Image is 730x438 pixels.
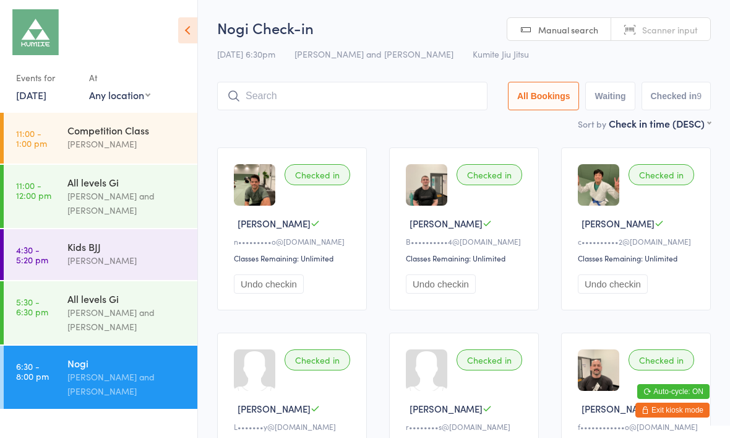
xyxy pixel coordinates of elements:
[234,236,354,247] div: n•••••••••o@[DOMAIN_NAME]
[238,402,311,415] span: [PERSON_NAME]
[578,349,619,391] img: image1744011953.png
[89,88,150,102] div: Any location
[67,175,187,189] div: All levels Gi
[538,24,598,36] span: Manual search
[16,245,48,265] time: 4:30 - 5:20 pm
[67,356,187,370] div: Nogi
[16,68,77,88] div: Events for
[578,236,698,247] div: c••••••••••2@[DOMAIN_NAME]
[67,240,187,253] div: Kids BJJ
[294,48,453,60] span: [PERSON_NAME] and [PERSON_NAME]
[508,82,580,110] button: All Bookings
[457,349,522,370] div: Checked in
[217,17,711,38] h2: Nogi Check-in
[582,217,655,230] span: [PERSON_NAME]
[406,164,447,206] img: image1752135619.png
[642,24,698,36] span: Scanner input
[16,128,47,148] time: 11:00 - 1:00 pm
[629,349,694,370] div: Checked in
[16,361,49,381] time: 6:30 - 8:00 pm
[89,68,150,88] div: At
[234,421,354,432] div: L•••••••y@[DOMAIN_NAME]
[16,88,46,102] a: [DATE]
[234,253,354,263] div: Classes Remaining: Unlimited
[4,165,197,228] a: 11:00 -12:00 pmAll levels Gi[PERSON_NAME] and [PERSON_NAME]
[4,113,197,164] a: 11:00 -1:00 pmCompetition Class[PERSON_NAME]
[16,180,51,200] time: 11:00 - 12:00 pm
[67,137,187,151] div: [PERSON_NAME]
[12,9,59,55] img: Kumite Jiu Jitsu
[285,164,350,185] div: Checked in
[637,384,710,399] button: Auto-cycle: ON
[16,297,48,317] time: 5:30 - 6:30 pm
[457,164,522,185] div: Checked in
[238,217,311,230] span: [PERSON_NAME]
[67,253,187,268] div: [PERSON_NAME]
[285,349,350,370] div: Checked in
[578,253,698,263] div: Classes Remaining: Unlimited
[217,48,275,60] span: [DATE] 6:30pm
[4,229,197,280] a: 4:30 -5:20 pmKids BJJ[PERSON_NAME]
[582,402,655,415] span: [PERSON_NAME]
[67,370,187,398] div: [PERSON_NAME] and [PERSON_NAME]
[406,274,476,294] button: Undo checkin
[410,402,483,415] span: [PERSON_NAME]
[234,164,275,206] img: image1742606381.png
[406,421,526,432] div: r••••••••s@[DOMAIN_NAME]
[697,91,702,101] div: 9
[585,82,635,110] button: Waiting
[578,118,606,130] label: Sort by
[410,217,483,230] span: [PERSON_NAME]
[67,189,187,217] div: [PERSON_NAME] and [PERSON_NAME]
[406,236,526,247] div: B••••••••••4@[DOMAIN_NAME]
[67,123,187,137] div: Competition Class
[629,164,694,185] div: Checked in
[609,116,711,130] div: Check in time (DESC)
[4,346,197,409] a: 6:30 -8:00 pmNogi[PERSON_NAME] and [PERSON_NAME]
[4,281,197,344] a: 5:30 -6:30 pmAll levels Gi[PERSON_NAME] and [PERSON_NAME]
[578,164,619,206] img: image1742369250.png
[578,421,698,432] div: f••••••••••••o@[DOMAIN_NAME]
[406,253,526,263] div: Classes Remaining: Unlimited
[217,82,487,110] input: Search
[642,82,711,110] button: Checked in9
[67,305,187,334] div: [PERSON_NAME] and [PERSON_NAME]
[67,292,187,305] div: All levels Gi
[635,403,710,418] button: Exit kiosk mode
[473,48,529,60] span: Kumite Jiu Jitsu
[578,274,648,294] button: Undo checkin
[234,274,304,294] button: Undo checkin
